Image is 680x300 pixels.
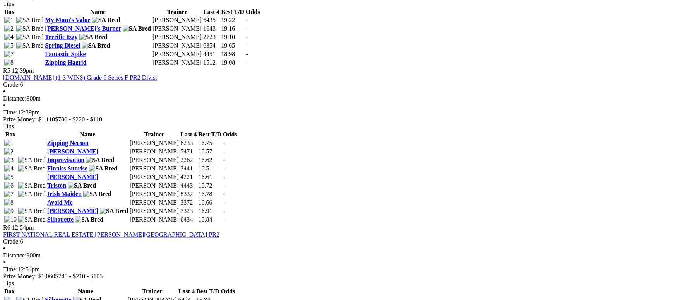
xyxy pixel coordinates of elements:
div: Prize Money: $1,110 [3,116,677,123]
span: Grade: [3,82,20,88]
td: 19.16 [221,25,245,33]
img: SA Bred [18,182,46,189]
img: 6 [4,182,14,189]
span: Time: [3,109,18,116]
td: 19.10 [221,34,245,41]
span: Box [4,288,15,295]
img: SA Bred [75,216,103,223]
div: 12:54pm [3,266,677,273]
span: - [223,182,225,189]
td: 4221 [180,174,197,181]
span: - [223,199,225,206]
td: 8332 [180,191,197,198]
span: Distance: [3,252,26,259]
img: 1 [4,140,14,147]
a: [PERSON_NAME] [47,148,98,155]
td: 16.66 [198,199,222,207]
td: 2262 [180,157,197,164]
img: 5 [4,43,14,49]
img: 10 [4,216,17,223]
div: Prize Money: $1,060 [3,273,677,280]
td: 6434 [180,216,197,224]
span: Box [5,131,16,138]
th: Name [45,8,151,16]
td: 16.62 [198,157,222,164]
span: - [223,174,225,181]
td: [PERSON_NAME] [152,25,202,33]
img: 1 [4,17,14,24]
img: SA Bred [16,17,44,24]
img: SA Bred [89,165,117,172]
a: [PERSON_NAME]'s Burner [45,26,121,32]
img: 2 [4,148,14,155]
td: [PERSON_NAME] [152,51,202,58]
td: 7323 [180,208,197,215]
span: - [246,51,248,58]
th: Trainer [152,8,202,16]
th: Trainer [127,288,177,296]
a: My Mum's Value [45,17,90,24]
td: 1643 [203,25,220,33]
td: 4451 [203,51,220,58]
a: Zipping Hagrid [45,60,86,66]
a: Improvisation [47,157,85,164]
span: - [223,216,225,223]
th: Odds [223,131,237,139]
td: 3372 [180,199,197,207]
span: Tips [3,0,14,7]
span: - [246,17,248,24]
td: 19.22 [221,17,245,24]
div: 300m [3,252,677,259]
td: [PERSON_NAME] [152,59,202,67]
td: 19.65 [221,42,245,50]
td: 3441 [180,165,197,173]
img: 4 [4,34,14,41]
a: Fantastic Spike [45,51,86,58]
span: • [3,259,5,266]
span: - [223,208,225,215]
td: 1512 [203,59,220,67]
span: $780 - $220 - $110 [55,116,102,123]
td: 16.91 [198,208,222,215]
div: 300m [3,95,677,102]
span: - [223,157,225,164]
img: SA Bred [123,26,151,32]
span: Time: [3,266,18,273]
img: SA Bred [83,191,111,198]
span: 12:39pm [12,68,34,74]
div: 12:39pm [3,109,677,116]
img: 4 [4,165,14,172]
span: Tips [3,123,14,130]
div: 6 [3,82,677,89]
img: SA Bred [92,17,120,24]
span: • [3,102,5,109]
td: [PERSON_NAME] [129,191,179,198]
img: SA Bred [18,157,46,164]
img: SA Bred [16,34,44,41]
td: 18.98 [221,51,245,58]
td: 5435 [203,17,220,24]
img: 3 [4,157,14,164]
td: 6233 [180,140,197,147]
img: SA Bred [16,26,44,32]
th: Best T/D [221,8,245,16]
span: - [223,140,225,147]
div: 6 [3,239,677,245]
img: SA Bred [18,165,46,172]
img: 9 [4,208,14,215]
th: Trainer [129,131,179,139]
span: Grade: [3,239,20,245]
a: Zipping Neeson [47,140,89,147]
a: Irish Maiden [47,191,82,198]
td: [PERSON_NAME] [152,17,202,24]
th: Best T/D [198,131,222,139]
img: 5 [4,174,14,181]
td: 16.78 [198,191,222,198]
span: - [223,191,225,198]
a: Terrific Izzy [45,34,77,41]
img: SA Bred [100,208,128,215]
img: 8 [4,199,14,206]
td: [PERSON_NAME] [129,216,179,224]
a: Finniss Sunrise [47,165,87,172]
td: 16.57 [198,148,222,156]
